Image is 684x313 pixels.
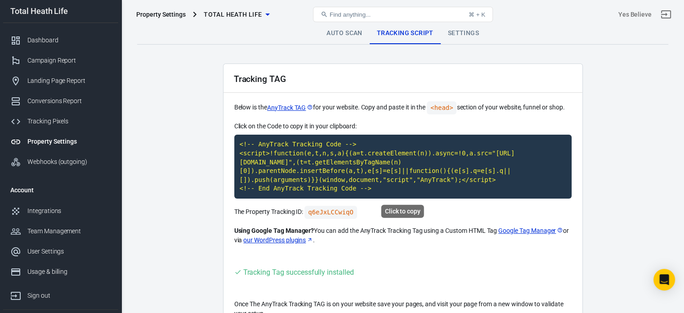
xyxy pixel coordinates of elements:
[267,103,313,113] a: AnyTrack TAG
[319,23,370,44] a: Auto Scan
[3,71,118,91] a: Landing Page Report
[136,10,186,19] div: Property Settings
[234,101,572,114] p: Below is the for your website. Copy and paste it in the section of your website, funnel or shop.
[3,221,118,241] a: Team Management
[469,11,485,18] div: ⌘ + K
[427,101,456,114] code: <head>
[370,23,441,44] a: Tracking Script
[27,36,111,45] div: Dashboard
[27,227,111,236] div: Team Management
[234,227,314,234] strong: Using Google Tag Manager?
[3,7,118,15] div: Total Heath Life
[234,122,572,131] p: Click on the Code to copy it in your clipboard:
[653,269,675,290] div: Open Intercom Messenger
[655,4,677,25] a: Sign out
[3,30,118,50] a: Dashboard
[234,206,572,219] p: The Property Tracking ID:
[3,179,118,201] li: Account
[381,205,424,218] div: Click to copy
[3,241,118,262] a: User Settings
[27,117,111,126] div: Tracking Pixels
[313,7,493,22] button: Find anything...⌘ + K
[204,9,262,20] span: Total Heath Life
[27,291,111,300] div: Sign out
[243,267,354,278] div: Tracking Tag successfully installed
[618,10,652,19] div: Account id: NVAEYFid
[234,226,572,245] p: You can add the AnyTrack Tracking Tag using a Custom HTML Tag or via .
[234,135,572,199] code: Click to copy
[3,262,118,282] a: Usage & billing
[3,201,118,221] a: Integrations
[27,267,111,277] div: Usage & billing
[27,137,111,146] div: Property Settings
[3,132,118,152] a: Property Settings
[27,206,111,216] div: Integrations
[3,50,118,71] a: Campaign Report
[27,157,111,167] div: Webhooks (outgoing)
[243,236,313,245] a: our WordPress plugins
[3,282,118,306] a: Sign out
[441,23,486,44] a: Settings
[330,11,371,18] span: Find anything...
[3,91,118,111] a: Conversions Report
[304,206,357,219] code: Click to copy
[27,96,111,106] div: Conversions Report
[3,152,118,172] a: Webhooks (outgoing)
[27,56,111,65] div: Campaign Report
[234,267,354,278] div: Visit your website to trigger the Tracking Tag and validate your setup.
[200,6,273,23] button: Total Heath Life
[498,226,563,236] a: Google Tag Manager
[234,74,286,84] h2: Tracking TAG
[27,247,111,256] div: User Settings
[3,111,118,132] a: Tracking Pixels
[27,76,111,86] div: Landing Page Report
